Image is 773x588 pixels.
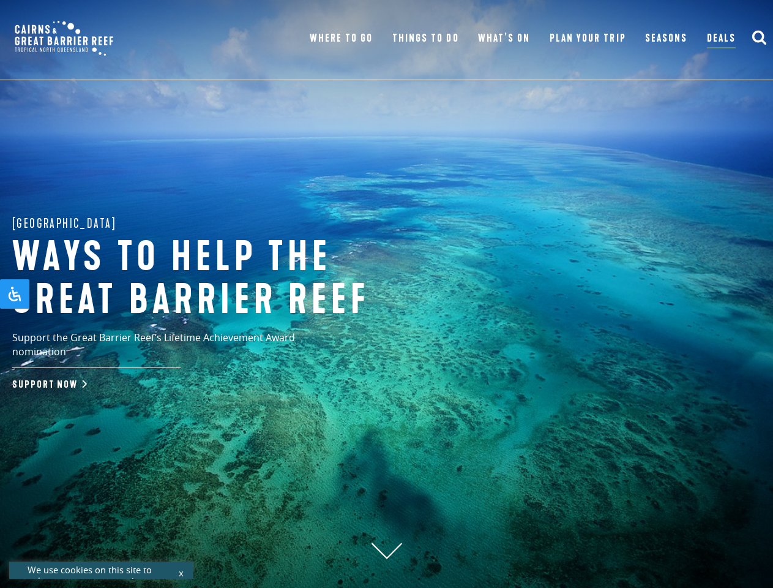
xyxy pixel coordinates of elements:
a: Seasons [645,30,687,47]
a: Deals [707,30,736,48]
a: Plan Your Trip [550,30,626,47]
h1: Ways to help the great barrier reef [12,236,416,322]
img: CGBR-TNQ_dual-logo.svg [6,12,122,64]
a: What’s On [478,30,530,47]
a: Things To Do [392,30,458,47]
svg: Open Accessibility Panel [7,287,22,301]
span: [GEOGRAPHIC_DATA] [12,214,117,233]
p: Support the Great Barrier Reef’s Lifetime Achievement Award nomination [12,331,349,368]
a: Support Now [12,379,84,391]
a: Where To Go [310,30,373,47]
a: x [173,559,190,586]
